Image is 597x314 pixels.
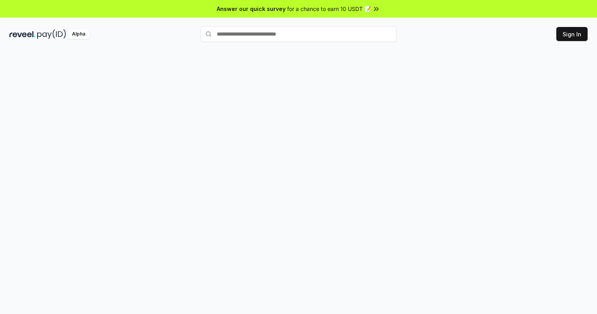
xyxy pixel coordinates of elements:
button: Sign In [556,27,588,41]
img: pay_id [37,29,66,39]
span: for a chance to earn 10 USDT 📝 [287,5,371,13]
span: Answer our quick survey [217,5,286,13]
div: Alpha [68,29,90,39]
img: reveel_dark [9,29,36,39]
